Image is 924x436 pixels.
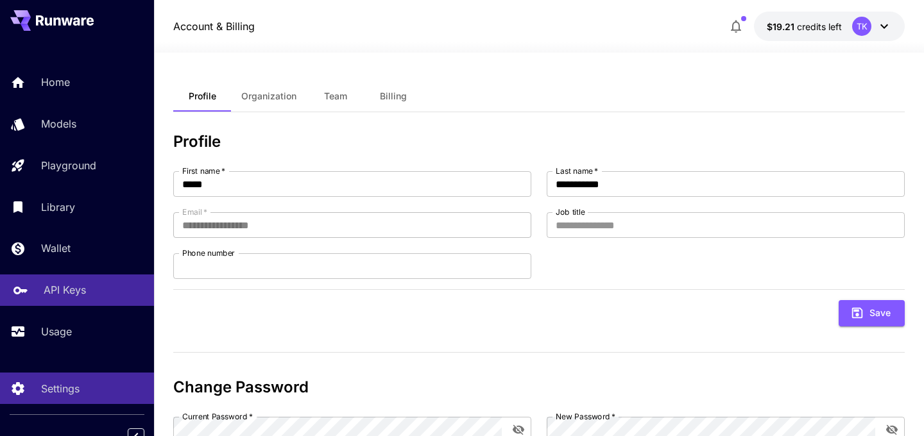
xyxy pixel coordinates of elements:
[754,12,905,41] button: $19.20576TK
[41,240,71,256] p: Wallet
[41,381,80,396] p: Settings
[41,116,76,131] p: Models
[839,300,905,326] button: Save
[767,21,797,32] span: $19.21
[182,165,225,176] label: First name
[767,20,842,33] div: $19.20576
[189,90,216,102] span: Profile
[173,133,905,151] h3: Profile
[173,19,255,34] nav: breadcrumb
[324,90,347,102] span: Team
[556,165,598,176] label: Last name
[182,247,235,258] label: Phone number
[182,206,207,217] label: Email
[380,90,407,102] span: Billing
[182,411,253,422] label: Current Password
[556,411,615,422] label: New Password
[556,206,585,217] label: Job title
[41,158,96,173] p: Playground
[173,378,905,396] h3: Change Password
[41,324,72,339] p: Usage
[41,199,75,215] p: Library
[852,17,871,36] div: TK
[797,21,842,32] span: credits left
[41,74,70,90] p: Home
[44,282,86,298] p: API Keys
[241,90,296,102] span: Organization
[173,19,255,34] a: Account & Billing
